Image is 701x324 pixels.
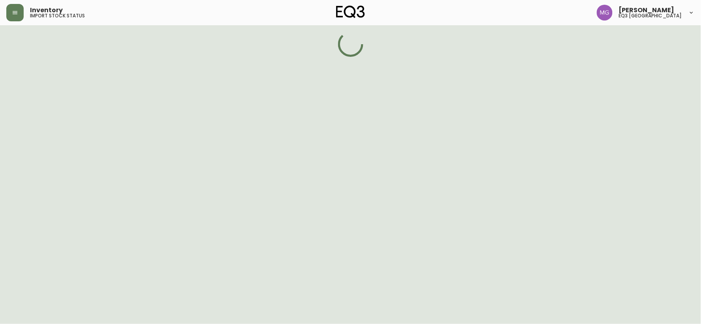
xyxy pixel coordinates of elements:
h5: import stock status [30,13,85,18]
h5: eq3 [GEOGRAPHIC_DATA] [619,13,682,18]
span: Inventory [30,7,63,13]
img: logo [336,6,365,18]
img: de8837be2a95cd31bb7c9ae23fe16153 [597,5,613,21]
span: [PERSON_NAME] [619,7,675,13]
